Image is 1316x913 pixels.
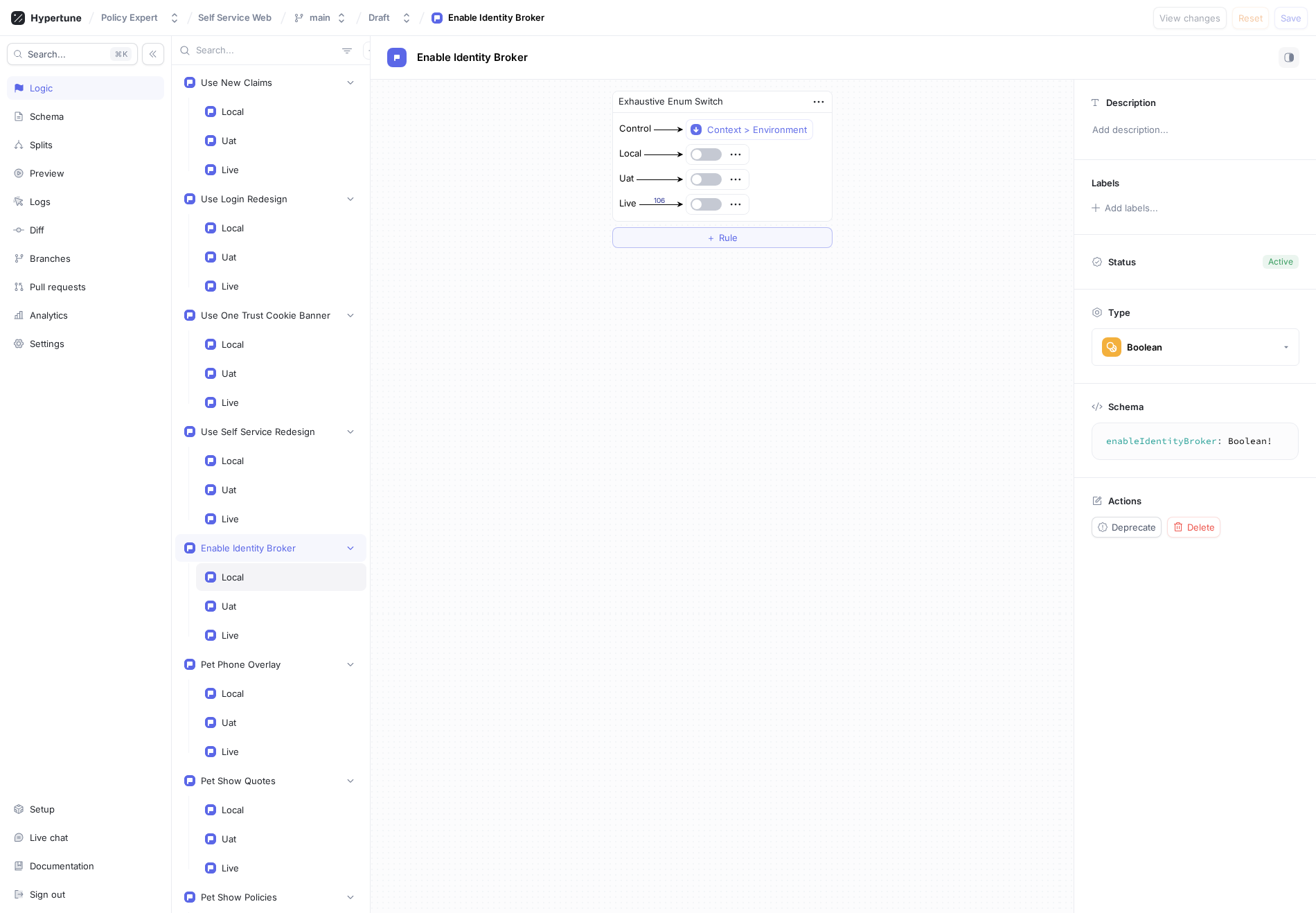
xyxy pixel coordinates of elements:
span: Delete [1187,523,1215,531]
span: View changes [1159,14,1220,22]
div: Splits [30,139,53,150]
div: 106 [639,195,681,206]
div: Local [222,339,244,350]
div: Local [222,222,244,233]
span: Reset [1238,14,1263,22]
p: Add description... [1086,118,1304,142]
div: Live [619,197,637,211]
div: Local [222,455,244,466]
div: Uat [222,135,236,146]
div: Live [222,164,239,175]
div: Pet Show Quotes [201,775,276,786]
button: Search...K [7,43,138,65]
div: Live [222,862,239,874]
div: Uat [222,251,236,263]
div: Active [1268,256,1293,268]
span: Rule [719,233,738,242]
div: Branches [30,253,71,264]
div: Uat [222,368,236,379]
div: Live [222,397,239,408]
div: Pull requests [30,281,86,292]
div: Live [222,630,239,641]
button: main [287,6,353,29]
button: Boolean [1092,328,1299,366]
div: Live [222,513,239,524]
button: Draft [363,6,418,29]
div: Uat [222,484,236,495]
div: Live [222,746,239,757]
div: main [310,12,330,24]
div: Schema [30,111,64,122]
div: Pet Show Policies [201,892,277,903]
input: Search... [196,44,337,57]
div: Diff [30,224,44,236]
div: Setup [30,804,55,815]
div: Enable Identity Broker [448,11,544,25]
div: Policy Expert [101,12,158,24]
div: Local [222,106,244,117]
div: Local [222,571,244,583]
button: Deprecate [1092,517,1162,538]
div: Uat [222,833,236,844]
div: K [110,47,132,61]
div: Add labels... [1105,204,1158,213]
div: Use Login Redesign [201,193,287,204]
p: Type [1108,307,1130,318]
div: Uat [619,172,634,186]
div: Analytics [30,310,68,321]
p: Labels [1092,177,1119,188]
div: Use One Trust Cookie Banner [201,310,330,321]
div: Enable Identity Broker [201,542,296,553]
div: Live [222,281,239,292]
div: Pet Phone Overlay [201,659,281,670]
span: Search... [28,50,66,58]
div: Local [619,147,641,161]
button: Context > Environment [686,119,813,140]
span: Self Service Web [198,12,272,22]
span: Save [1281,14,1301,22]
div: Draft [368,12,390,24]
a: Documentation [7,854,164,878]
button: Add labels... [1087,199,1162,217]
div: Live chat [30,832,68,843]
span: Enable Identity Broker [417,52,528,63]
div: Settings [30,338,64,349]
div: Uat [222,717,236,728]
div: Use Self Service Redesign [201,426,315,437]
span: Deprecate [1112,523,1156,531]
div: Boolean [1127,342,1162,353]
p: Schema [1108,401,1144,412]
button: Save [1274,7,1308,29]
p: Description [1106,97,1156,108]
div: Exhaustive Enum Switch [619,95,723,109]
p: Actions [1108,495,1141,506]
div: Sign out [30,889,65,900]
div: Uat [222,601,236,612]
div: Logic [30,82,53,94]
textarea: enableIdentityBroker: Boolean! [1098,429,1292,454]
p: Status [1108,252,1136,272]
button: Delete [1167,517,1220,538]
div: Logs [30,196,51,207]
div: Use New Claims [201,77,272,88]
div: Preview [30,168,64,179]
div: Local [222,688,244,699]
button: ＋Rule [612,227,833,248]
div: Documentation [30,860,94,871]
div: Local [222,804,244,815]
span: ＋ [706,233,715,242]
button: Policy Expert [96,6,186,29]
div: Context > Environment [707,124,807,136]
div: Control [619,122,651,136]
button: View changes [1153,7,1227,29]
button: Reset [1232,7,1269,29]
